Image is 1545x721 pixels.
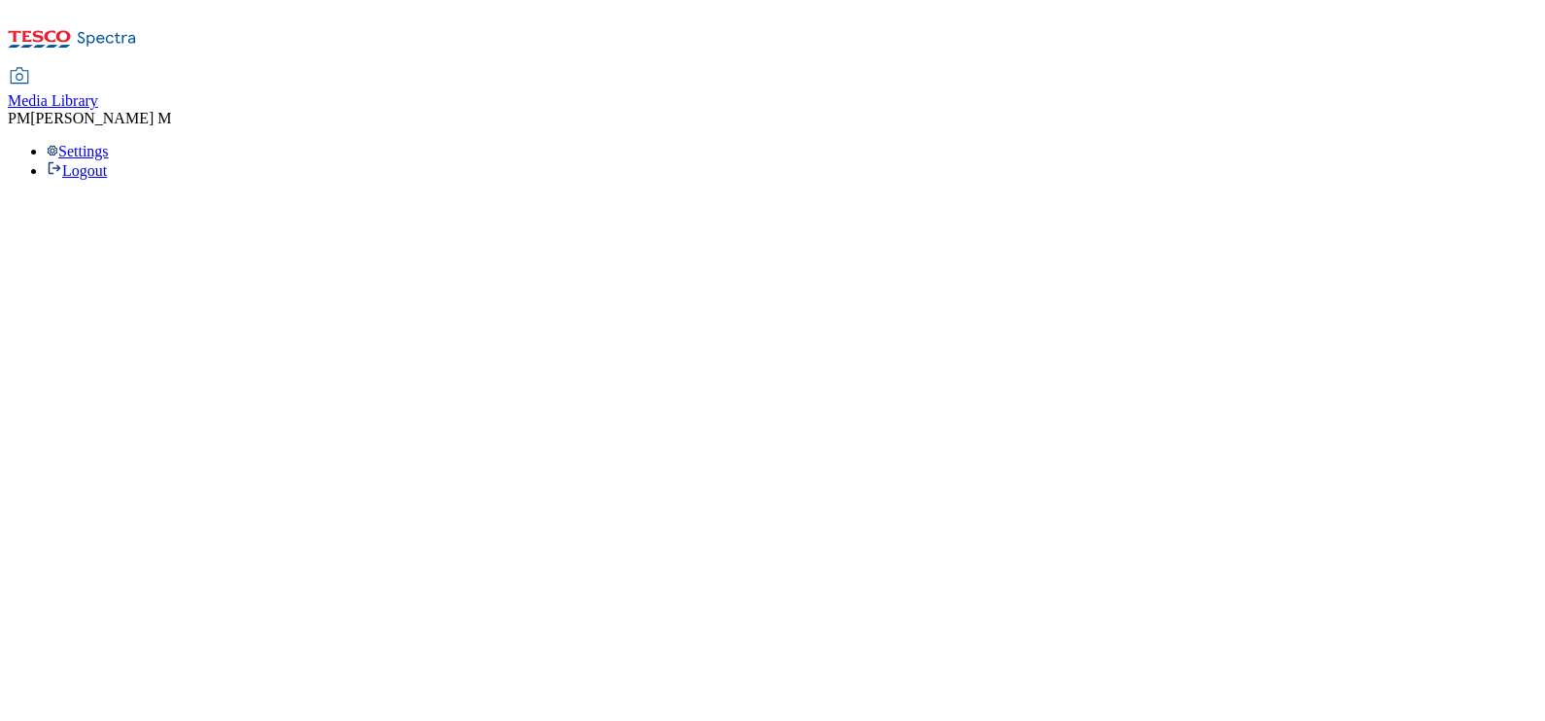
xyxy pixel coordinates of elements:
a: Settings [47,143,109,159]
span: Media Library [8,92,98,109]
span: PM [8,110,30,126]
a: Logout [47,162,107,179]
a: Media Library [8,69,98,110]
span: [PERSON_NAME] M [30,110,171,126]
